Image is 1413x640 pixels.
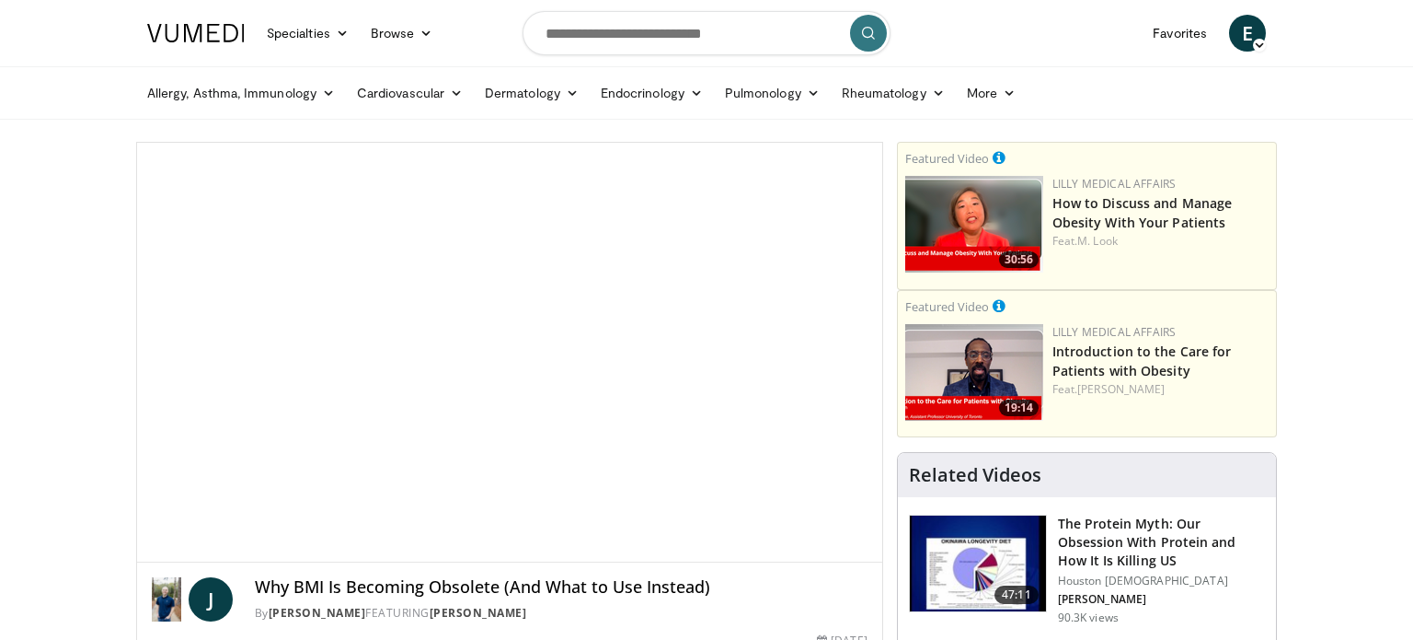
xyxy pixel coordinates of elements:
[714,75,831,111] a: Pulmonology
[1052,343,1232,379] a: Introduction to the Care for Patients with Obesity
[905,176,1043,273] img: c98a6a29-1ea0-4bd5-8cf5-4d1e188984a7.png.150x105_q85_crop-smart_upscale.png
[474,75,590,111] a: Dermatology
[189,577,233,622] a: J
[152,577,181,622] img: Dr. Jordan Rennicke
[255,577,867,598] h4: Why BMI Is Becoming Obsolete (And What to Use Instead)
[905,150,989,167] small: Featured Video
[137,143,882,563] video-js: Video Player
[831,75,956,111] a: Rheumatology
[430,605,527,621] a: [PERSON_NAME]
[1229,15,1266,52] a: E
[994,586,1039,604] span: 47:11
[136,75,346,111] a: Allergy, Asthma, Immunology
[346,75,474,111] a: Cardiovascular
[905,298,989,315] small: Featured Video
[1052,381,1269,398] div: Feat.
[590,75,714,111] a: Endocrinology
[1052,233,1269,250] div: Feat.
[1058,592,1265,607] p: [PERSON_NAME]
[1142,15,1218,52] a: Favorites
[999,400,1039,416] span: 19:14
[1058,515,1265,570] h3: The Protein Myth: Our Obsession With Protein and How It Is Killing US
[360,15,444,52] a: Browse
[905,324,1043,421] a: 19:14
[910,516,1046,611] img: b7b8b05e-5021-418b-a89a-60a270e7cf82.150x105_q85_crop-smart_upscale.jpg
[147,24,245,42] img: VuMedi Logo
[1052,194,1233,231] a: How to Discuss and Manage Obesity With Your Patients
[1058,574,1265,588] p: Houston [DEMOGRAPHIC_DATA]
[1052,176,1177,192] a: Lilly Medical Affairs
[956,75,1027,111] a: More
[909,515,1265,625] a: 47:11 The Protein Myth: Our Obsession With Protein and How It Is Killing US Houston [DEMOGRAPHIC_...
[1052,324,1177,340] a: Lilly Medical Affairs
[269,605,366,621] a: [PERSON_NAME]
[1058,611,1119,625] p: 90.3K views
[523,11,890,55] input: Search topics, interventions
[905,324,1043,421] img: acc2e291-ced4-4dd5-b17b-d06994da28f3.png.150x105_q85_crop-smart_upscale.png
[256,15,360,52] a: Specialties
[909,464,1041,486] h4: Related Videos
[255,605,867,622] div: By FEATURING
[1077,233,1118,249] a: M. Look
[999,251,1039,268] span: 30:56
[905,176,1043,273] a: 30:56
[1077,381,1165,397] a: [PERSON_NAME]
